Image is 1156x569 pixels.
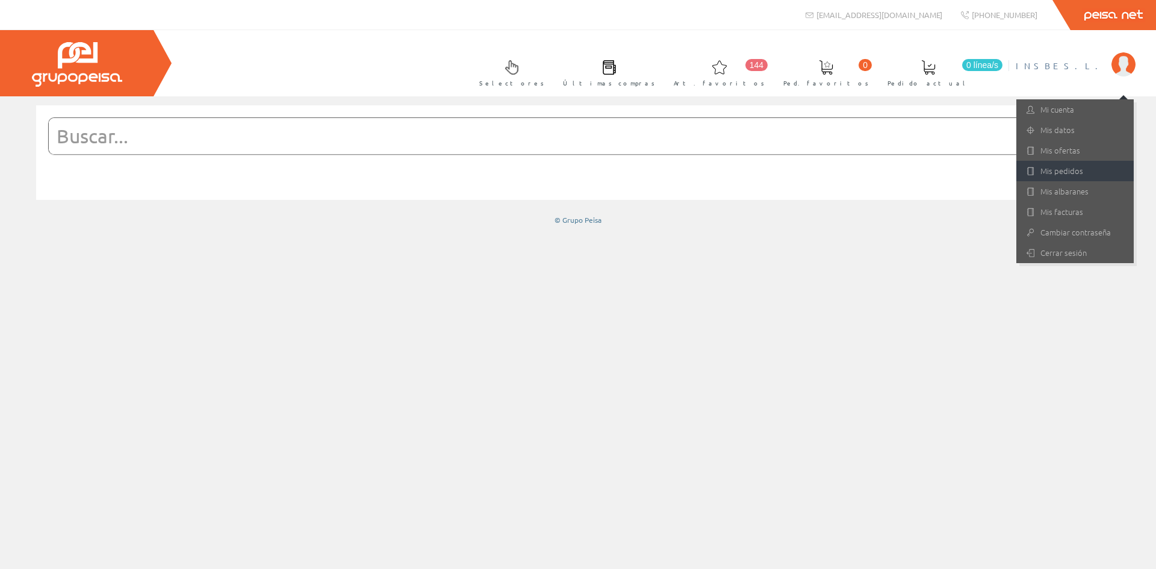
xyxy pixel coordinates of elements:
[972,10,1037,20] span: [PHONE_NUMBER]
[859,59,872,71] span: 0
[1016,120,1134,140] a: Mis datos
[49,118,1078,154] input: Buscar...
[1016,181,1134,202] a: Mis albaranes
[783,77,869,89] span: Ped. favoritos
[1016,50,1136,61] a: INSBE S.L.
[36,215,1120,225] div: © Grupo Peisa
[1016,99,1134,120] a: Mi cuenta
[1016,60,1105,72] span: INSBE S.L.
[1016,161,1134,181] a: Mis pedidos
[467,50,550,94] a: Selectores
[479,77,544,89] span: Selectores
[1016,202,1134,222] a: Mis facturas
[1016,243,1134,263] a: Cerrar sesión
[1016,222,1134,243] a: Cambiar contraseña
[887,77,969,89] span: Pedido actual
[1016,140,1134,161] a: Mis ofertas
[32,42,122,87] img: Grupo Peisa
[563,77,655,89] span: Últimas compras
[674,77,765,89] span: Art. favoritos
[962,59,1002,71] span: 0 línea/s
[551,50,661,94] a: Últimas compras
[816,10,942,20] span: [EMAIL_ADDRESS][DOMAIN_NAME]
[662,50,771,94] a: 144 Art. favoritos
[745,59,768,71] span: 144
